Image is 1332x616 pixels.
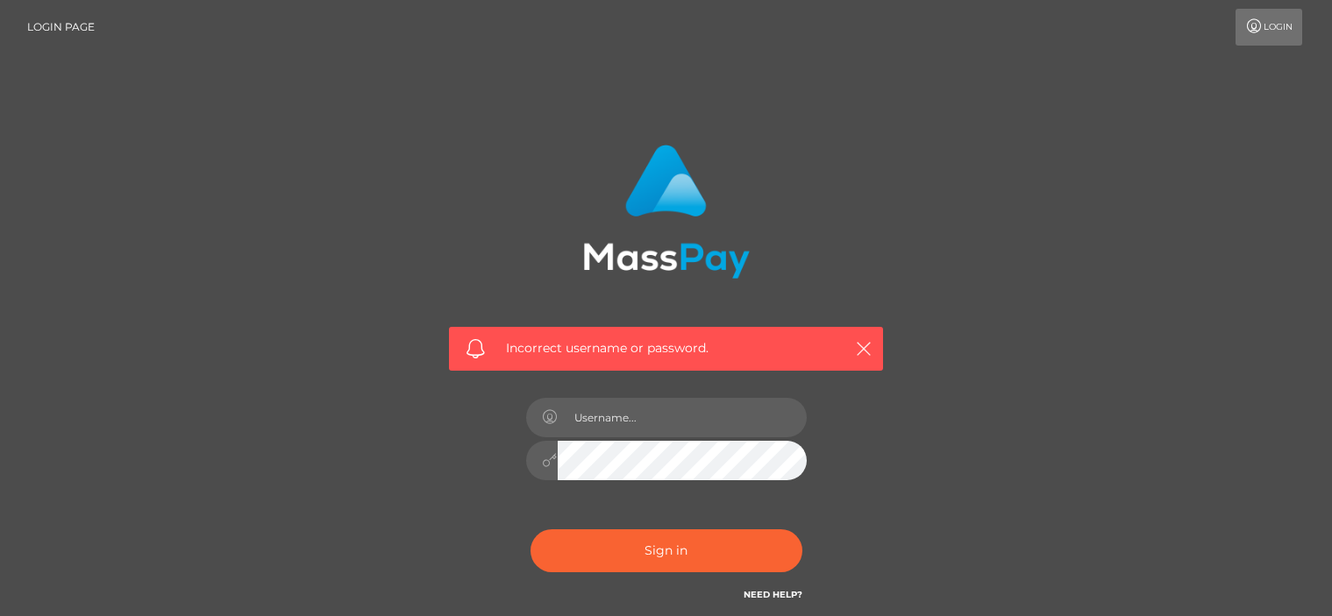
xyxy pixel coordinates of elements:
[27,9,95,46] a: Login Page
[1236,9,1302,46] a: Login
[531,529,802,572] button: Sign in
[506,339,826,358] span: Incorrect username or password.
[744,589,802,600] a: Need Help?
[583,145,750,279] img: MassPay Login
[558,398,807,437] input: Username...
